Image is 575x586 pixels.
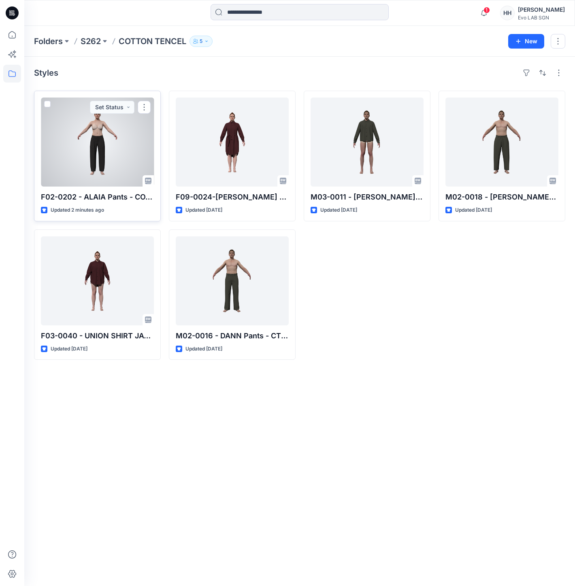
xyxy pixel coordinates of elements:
p: F03-0040 - UNION SHIRT JACKET-CT [41,330,154,342]
span: 1 [483,7,490,13]
button: New [508,34,544,49]
p: F09-0024-[PERSON_NAME] SHIRT DRESS-CT [176,191,289,203]
h4: Styles [34,68,58,78]
a: F02-0202 - ALAIA Pants - COTTON TENCEL [41,98,154,187]
p: Updated [DATE] [320,206,357,214]
a: S262 [81,36,101,47]
p: Updated [DATE] [51,345,87,353]
a: M03-0011 - PEDRO Overshirt - CT [311,98,424,187]
p: Updated [DATE] [185,206,222,214]
p: Updated 2 minutes ago [51,206,104,214]
a: Folders [34,36,63,47]
p: F02-0202 - ALAIA Pants - COTTON TENCEL [41,191,154,203]
a: F09-0024-JEANIE SHIRT DRESS-CT [176,98,289,187]
div: [PERSON_NAME] [518,5,565,15]
p: M02-0018 - [PERSON_NAME] - CT [445,191,558,203]
div: HH [500,6,515,20]
p: M03-0011 - [PERSON_NAME] - CT [311,191,424,203]
button: 5 [190,36,213,47]
a: M02-0018 - DAVE Pants - CT [445,98,558,187]
p: Updated [DATE] [185,345,222,353]
p: M02-0016 - DANN Pants - CT - DARK [PERSON_NAME] [176,330,289,342]
div: Evo LAB SGN [518,15,565,21]
p: Updated [DATE] [455,206,492,214]
p: COTTON TENCEL [119,36,186,47]
p: 5 [200,37,202,46]
a: M02-0016 - DANN Pants - CT - DARK LODEN [176,236,289,325]
a: F03-0040 - UNION SHIRT JACKET-CT [41,236,154,325]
